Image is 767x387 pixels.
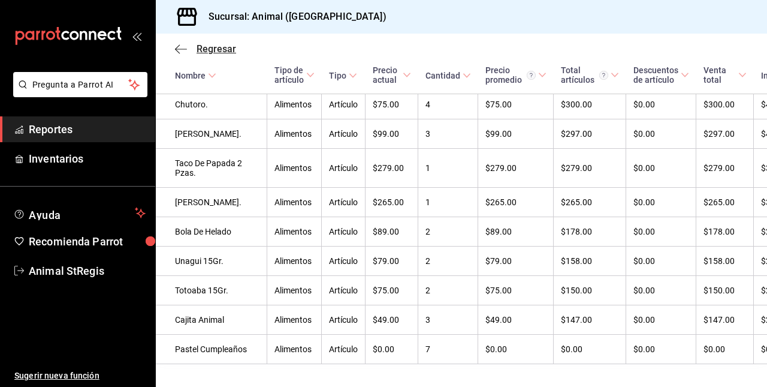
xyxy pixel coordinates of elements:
td: Alimentos [267,217,322,247]
td: 2 [418,217,478,247]
td: $0.00 [626,188,696,217]
td: Artículo [322,335,366,364]
td: 1 [418,188,478,217]
td: $265.00 [696,188,754,217]
svg: Precio promedio = Total artículos / cantidad [527,71,536,80]
td: Alimentos [267,276,322,305]
span: Tipo de artículo [274,65,315,85]
td: $75.00 [478,90,554,119]
td: Chutoro. [156,90,267,119]
td: 3 [418,119,478,149]
td: Alimentos [267,335,322,364]
span: Cantidad [425,71,471,80]
td: Alimentos [267,90,322,119]
td: Alimentos [267,305,322,335]
td: $297.00 [696,119,754,149]
span: Precio promedio [485,65,546,85]
td: $99.00 [478,119,554,149]
td: $297.00 [554,119,626,149]
td: Artículo [322,305,366,335]
td: 1 [418,149,478,188]
td: $279.00 [478,149,554,188]
span: Precio actual [373,65,411,85]
td: Artículo [322,276,366,305]
td: $0.00 [626,335,696,364]
span: Venta total [703,65,747,85]
span: Ayuda [29,206,130,220]
td: Bola De Helado [156,217,267,247]
td: $279.00 [696,149,754,188]
button: Regresar [175,43,236,55]
td: Taco De Papada 2 Pzas. [156,149,267,188]
td: $178.00 [696,217,754,247]
font: Inventarios [29,152,83,165]
td: Alimentos [267,188,322,217]
td: Totoaba 15Gr. [156,276,267,305]
td: $75.00 [366,90,418,119]
td: $300.00 [696,90,754,119]
td: $0.00 [626,276,696,305]
td: $0.00 [696,335,754,364]
td: $49.00 [478,305,554,335]
td: $0.00 [626,247,696,276]
div: Tipo [329,71,346,80]
svg: El total de artículos considera cambios de precios en los artículos, así como costos adicionales ... [599,71,608,80]
td: $147.00 [696,305,754,335]
button: open_drawer_menu [132,31,141,41]
td: $79.00 [478,247,554,276]
td: $279.00 [366,149,418,188]
td: $89.00 [366,217,418,247]
td: $79.00 [366,247,418,276]
td: Artículo [322,119,366,149]
h3: Sucursal: Animal ([GEOGRAPHIC_DATA]) [199,10,386,24]
font: Reportes [29,123,73,136]
td: $158.00 [554,247,626,276]
td: $158.00 [696,247,754,276]
span: Descuentos de artículo [633,65,689,85]
td: $0.00 [478,335,554,364]
td: $49.00 [366,305,418,335]
td: $300.00 [554,90,626,119]
td: $265.00 [554,188,626,217]
td: $0.00 [366,335,418,364]
td: Cajita Animal [156,305,267,335]
td: $75.00 [478,276,554,305]
td: $0.00 [626,305,696,335]
span: Tipo [329,71,357,80]
td: Artículo [322,149,366,188]
div: Descuentos de artículo [633,65,678,85]
td: Unagui 15Gr. [156,247,267,276]
font: Sugerir nueva función [14,371,99,380]
td: Artículo [322,90,366,119]
td: $150.00 [696,276,754,305]
td: Artículo [322,217,366,247]
td: $0.00 [626,149,696,188]
td: 7 [418,335,478,364]
td: 3 [418,305,478,335]
td: $147.00 [554,305,626,335]
td: 4 [418,90,478,119]
td: Alimentos [267,149,322,188]
font: Recomienda Parrot [29,235,123,248]
font: Animal StRegis [29,265,104,277]
div: Nombre [175,71,206,80]
td: $265.00 [366,188,418,217]
td: $279.00 [554,149,626,188]
td: [PERSON_NAME]. [156,119,267,149]
td: $89.00 [478,217,554,247]
span: Regresar [197,43,236,55]
font: Total artículos [561,65,594,85]
td: [PERSON_NAME]. [156,188,267,217]
td: $99.00 [366,119,418,149]
span: Total artículos [561,65,619,85]
td: $150.00 [554,276,626,305]
td: $0.00 [626,119,696,149]
span: Nombre [175,71,216,80]
td: $178.00 [554,217,626,247]
td: Pastel Cumpleaños [156,335,267,364]
a: Pregunta a Parrot AI [8,87,147,100]
div: Cantidad [425,71,460,80]
td: Alimentos [267,119,322,149]
div: Venta total [703,65,736,85]
td: $75.00 [366,276,418,305]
